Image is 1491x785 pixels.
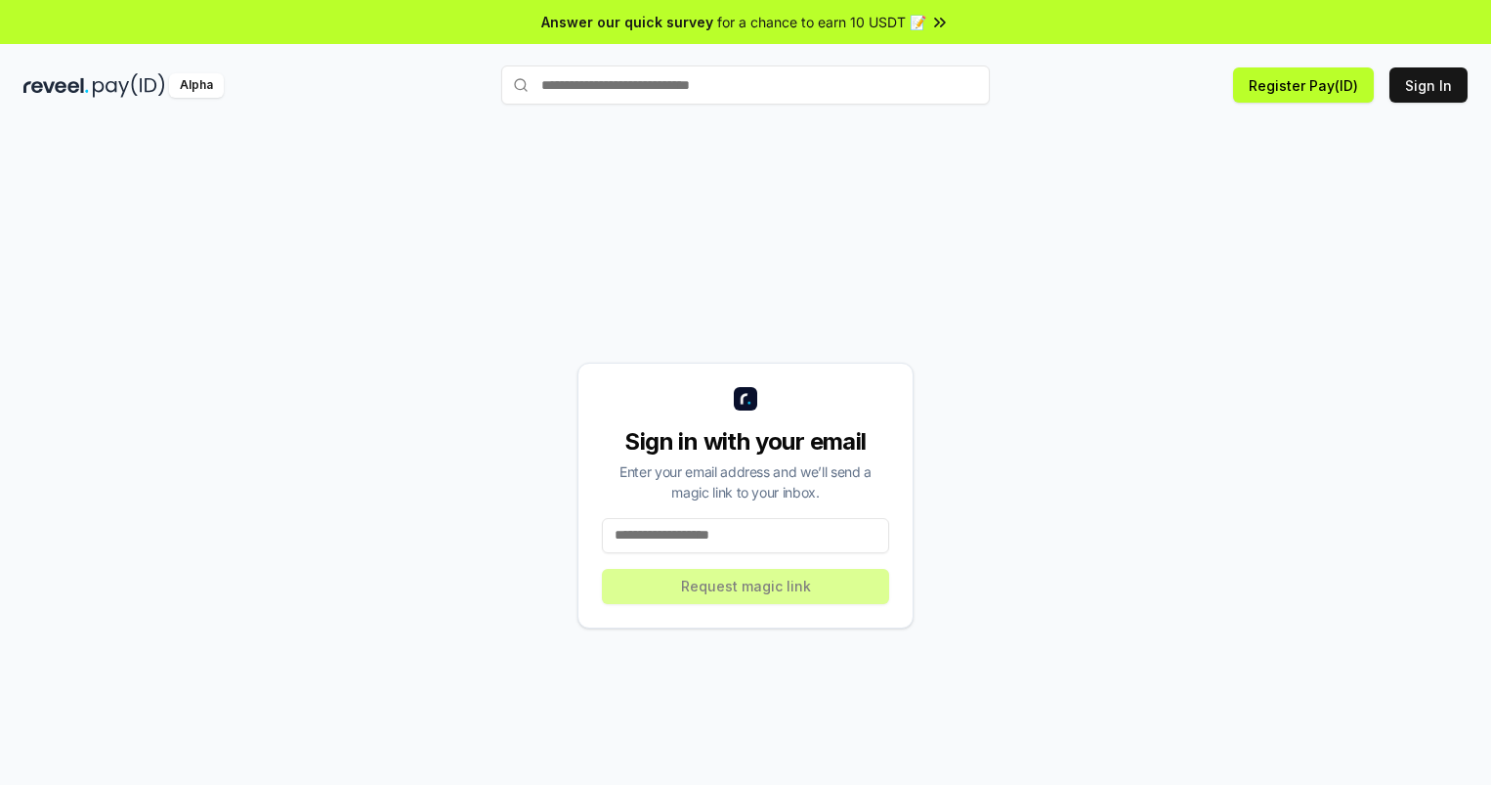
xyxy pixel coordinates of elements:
button: Register Pay(ID) [1233,67,1374,103]
span: Answer our quick survey [541,12,713,32]
span: for a chance to earn 10 USDT 📝 [717,12,926,32]
img: reveel_dark [23,73,89,98]
div: Alpha [169,73,224,98]
div: Sign in with your email [602,426,889,458]
img: logo_small [734,387,757,411]
img: pay_id [93,73,165,98]
div: Enter your email address and we’ll send a magic link to your inbox. [602,461,889,502]
button: Sign In [1389,67,1468,103]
